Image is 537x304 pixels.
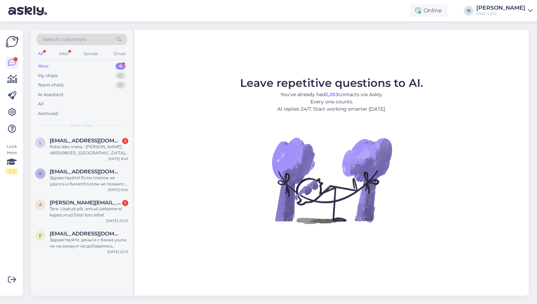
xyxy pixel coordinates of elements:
[50,231,121,237] span: el_wanted@mail.ru
[50,175,128,187] div: Здравствуйте! Если платеж не удался и билет/платеж не появился в вашем игровом аккаунте, пожалуйс...
[71,122,93,129] span: New chats
[464,6,474,16] div: IS
[6,168,18,174] div: 2 / 3
[108,156,128,161] div: [DATE] 8:45
[37,49,44,58] div: All
[240,91,423,113] p: You’ve already had contacts via Askly. Every one counts. AI replies 24/7. Start working smarter [...
[108,187,128,192] div: [DATE] 6:00
[6,143,18,174] div: Look Here
[122,200,128,206] div: 1
[476,5,533,16] a: [PERSON_NAME]Eesti Loto
[38,72,58,79] div: My chats
[116,63,126,70] div: 4
[38,110,58,117] div: Archived
[50,138,121,144] span: laheann@gmail.com
[240,76,423,90] span: Leave repetitive questions to AI.
[476,11,525,16] div: Eesti Loto
[38,101,44,108] div: All
[39,171,42,176] span: k
[112,49,127,58] div: Email
[50,237,128,249] div: Здравствуйте, деньги с банка ушли, но на аккаунт не добавились..
[6,35,19,48] img: Askly Logo
[410,4,447,17] div: Online
[58,49,70,58] div: Web
[38,82,63,89] div: Team chats
[107,249,128,254] div: [DATE] 22:15
[116,82,126,89] div: 0
[39,140,42,145] span: l
[50,169,121,175] span: kushner19071979@gmail.com
[122,138,128,144] div: 1
[38,63,49,70] div: New
[43,36,87,43] span: Search customers
[50,200,121,206] span: andera.lohmus@mail.ee
[82,49,99,58] div: Socials
[50,206,128,218] div: Tere. Lisatud pilt, antud ülekanne ei kajastunud Eesti loto lehel.
[270,118,394,242] img: No Chat active
[325,91,338,98] b: 2,203
[39,233,42,238] span: e
[116,72,126,79] div: 0
[50,144,128,156] div: Raha läks maha : [PERSON_NAME], 48510080312, [GEOGRAPHIC_DATA], 1.50€
[106,218,128,223] div: [DATE] 23:20
[38,91,63,98] div: AI Assistant
[39,202,42,207] span: a
[476,5,525,11] div: [PERSON_NAME]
